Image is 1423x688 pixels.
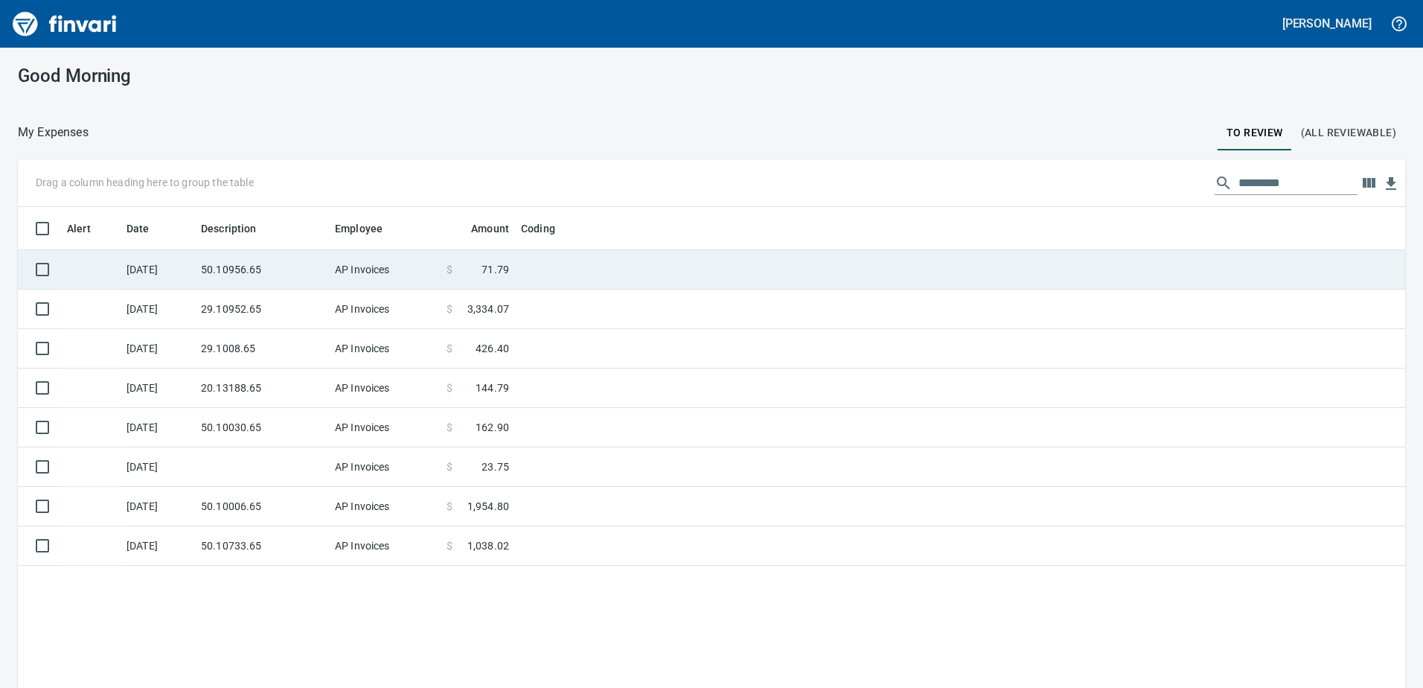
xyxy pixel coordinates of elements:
span: Employee [335,220,402,238]
span: Description [201,220,276,238]
span: To Review [1227,124,1283,142]
span: Amount [471,220,509,238]
span: 3,334.07 [467,302,509,316]
td: [DATE] [121,290,195,329]
button: Download Table [1380,173,1402,195]
img: Finvari [9,6,121,42]
td: [DATE] [121,250,195,290]
p: Drag a column heading here to group the table [36,175,254,190]
p: My Expenses [18,124,89,141]
span: $ [447,302,453,316]
span: $ [447,420,453,435]
td: 50.10006.65 [195,487,329,526]
td: 50.10956.65 [195,250,329,290]
span: Date [127,220,150,238]
span: (All Reviewable) [1301,124,1396,142]
span: 23.75 [482,459,509,474]
nav: breadcrumb [18,124,89,141]
td: 50.10733.65 [195,526,329,566]
td: [DATE] [121,369,195,408]
span: Employee [335,220,383,238]
td: AP Invoices [329,447,441,487]
td: AP Invoices [329,329,441,369]
td: AP Invoices [329,290,441,329]
span: 144.79 [476,380,509,395]
span: 71.79 [482,262,509,277]
span: 1,954.80 [467,499,509,514]
span: Amount [452,220,509,238]
span: 426.40 [476,341,509,356]
span: $ [447,341,453,356]
td: 50.10030.65 [195,408,329,447]
span: $ [447,499,453,514]
button: Choose columns to display [1358,172,1380,194]
span: Coding [521,220,555,238]
span: 162.90 [476,420,509,435]
span: 1,038.02 [467,538,509,553]
td: AP Invoices [329,408,441,447]
span: Date [127,220,169,238]
td: 29.1008.65 [195,329,329,369]
span: Alert [67,220,110,238]
span: Alert [67,220,91,238]
td: [DATE] [121,408,195,447]
span: $ [447,380,453,395]
span: Description [201,220,257,238]
span: $ [447,262,453,277]
span: Coding [521,220,575,238]
td: AP Invoices [329,526,441,566]
span: $ [447,459,453,474]
span: $ [447,538,453,553]
td: AP Invoices [329,487,441,526]
td: 20.13188.65 [195,369,329,408]
td: AP Invoices [329,250,441,290]
button: [PERSON_NAME] [1279,12,1375,35]
td: [DATE] [121,329,195,369]
td: AP Invoices [329,369,441,408]
td: 29.10952.65 [195,290,329,329]
h5: [PERSON_NAME] [1282,16,1372,31]
td: [DATE] [121,487,195,526]
h3: Good Morning [18,66,456,86]
td: [DATE] [121,526,195,566]
td: [DATE] [121,447,195,487]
